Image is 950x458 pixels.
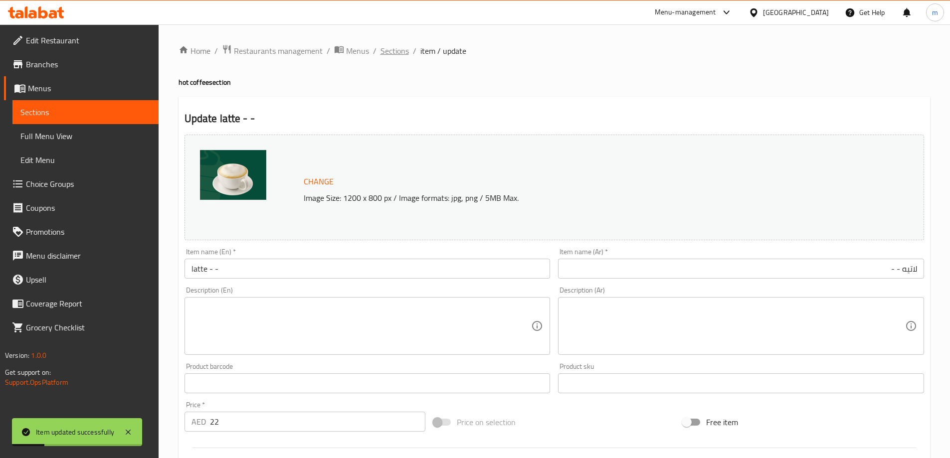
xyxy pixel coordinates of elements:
div: Item updated successfully [36,427,114,438]
span: Menu disclaimer [26,250,151,262]
a: Home [179,45,210,57]
h2: Update latte - - [185,111,924,126]
div: Menu-management [655,6,716,18]
a: Support.OpsPlatform [5,376,68,389]
a: Full Menu View [12,124,159,148]
a: Choice Groups [4,172,159,196]
a: Edit Menu [12,148,159,172]
a: Grocery Checklist [4,315,159,339]
span: Change [304,174,334,189]
span: Coupons [26,202,151,214]
li: / [214,45,218,57]
input: Please enter price [210,412,426,432]
a: Menus [4,76,159,100]
img: mmw_638907783673751339 [200,150,266,200]
span: Sections [20,106,151,118]
a: Sections [12,100,159,124]
span: Branches [26,58,151,70]
span: m [932,7,938,18]
span: item / update [420,45,466,57]
input: Enter name Ar [558,259,924,279]
span: Upsell [26,274,151,286]
a: Coupons [4,196,159,220]
div: [GEOGRAPHIC_DATA] [763,7,829,18]
a: Restaurants management [222,44,323,57]
li: / [327,45,330,57]
span: 1.0.0 [31,349,46,362]
button: Change [300,171,338,192]
span: Grocery Checklist [26,321,151,333]
li: / [373,45,377,57]
span: Free item [706,416,738,428]
input: Please enter product barcode [185,373,551,393]
input: Enter name En [185,259,551,279]
span: Edit Menu [20,154,151,166]
span: Edit Restaurant [26,34,151,46]
span: Coverage Report [26,298,151,309]
span: Choice Groups [26,178,151,190]
span: Get support on: [5,366,51,379]
input: Please enter product sku [558,373,924,393]
nav: breadcrumb [179,44,930,57]
span: Full Menu View [20,130,151,142]
a: Upsell [4,268,159,292]
a: Branches [4,52,159,76]
a: Coverage Report [4,292,159,315]
span: Version: [5,349,29,362]
a: Sections [380,45,409,57]
a: Menus [334,44,369,57]
span: Price on selection [457,416,516,428]
span: Menus [28,82,151,94]
p: Image Size: 1200 x 800 px / Image formats: jpg, png / 5MB Max. [300,192,831,204]
span: Menus [346,45,369,57]
h4: hot coffee section [179,77,930,87]
a: Edit Restaurant [4,28,159,52]
a: Menu disclaimer [4,244,159,268]
a: Promotions [4,220,159,244]
span: Promotions [26,226,151,238]
li: / [413,45,416,57]
p: AED [191,416,206,428]
span: Restaurants management [234,45,323,57]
